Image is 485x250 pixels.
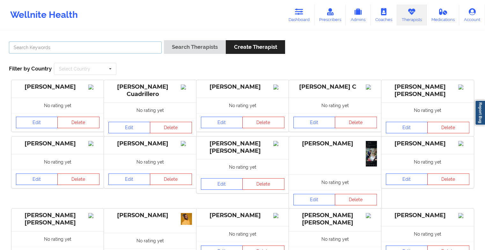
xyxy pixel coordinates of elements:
img: Image%2Fplaceholer-image.png [458,85,469,90]
div: No rating yet [381,226,474,242]
a: Coaches [371,4,397,26]
button: Delete [427,122,469,133]
div: [PERSON_NAME] [16,140,99,147]
img: Image%2Fplaceholer-image.png [366,85,377,90]
div: [PERSON_NAME] C [293,83,377,91]
a: Edit [386,173,428,185]
div: [PERSON_NAME] [386,212,469,219]
a: Prescribers [314,4,346,26]
a: Edit [16,173,58,185]
div: [PERSON_NAME] [108,140,192,147]
a: Edit [293,117,335,128]
a: Dashboard [284,4,314,26]
div: No rating yet [11,154,104,170]
img: Image%2Fplaceholer-image.png [458,141,469,146]
a: Edit [108,122,151,133]
div: [PERSON_NAME] [293,140,377,147]
button: Delete [242,117,284,128]
a: Edit [16,117,58,128]
div: Select Country [59,67,90,71]
div: No rating yet [381,102,474,118]
div: No rating yet [196,98,289,113]
button: Search Therapists [164,40,226,54]
img: Image%2Fplaceholer-image.png [273,85,284,90]
div: No rating yet [381,154,474,170]
div: No rating yet [11,98,104,113]
a: Edit [108,173,151,185]
a: Edit [386,122,428,133]
button: Delete [335,117,377,128]
button: Delete [57,117,99,128]
div: [PERSON_NAME] [PERSON_NAME] [293,212,377,226]
div: No rating yet [196,159,289,175]
span: Filter by Country [9,65,52,72]
img: Image%2Fplaceholer-image.png [273,213,284,218]
img: Image%2Fplaceholer-image.png [458,213,469,218]
a: Edit [293,194,335,205]
img: cadb7d6c-8b01-4985-9e0c-4e22677a5b58_98376bc2-fb09-4872-94ba-4fb408b5c740Screenshot_20250825-2232... [366,141,377,166]
img: Image%2Fplaceholer-image.png [181,141,192,146]
div: No rating yet [11,231,104,247]
a: Edit [201,178,243,190]
div: [PERSON_NAME] [108,212,192,219]
a: Admins [346,4,371,26]
div: [PERSON_NAME] [16,83,99,91]
input: Search Keywords [9,41,162,54]
div: No rating yet [104,102,196,118]
div: No rating yet [289,174,381,190]
img: Image%2Fplaceholer-image.png [181,85,192,90]
div: No rating yet [104,233,196,248]
div: [PERSON_NAME] [386,140,469,147]
button: Delete [150,173,192,185]
a: Therapists [397,4,427,26]
button: Create Therapist [226,40,285,54]
div: [PERSON_NAME] [PERSON_NAME] [201,140,284,155]
div: [PERSON_NAME] [PERSON_NAME] [16,212,99,226]
img: Image%2Fplaceholer-image.png [366,213,377,218]
img: Image%2Fplaceholer-image.png [88,141,99,146]
div: No rating yet [289,98,381,113]
button: Delete [335,194,377,205]
a: Edit [201,117,243,128]
img: Image%2Fplaceholer-image.png [88,85,99,90]
div: No rating yet [196,226,289,242]
button: Delete [57,173,99,185]
img: 43839015-23fc-4181-b2b3-a5fe89a78f00_IMG_7904.jpg [181,213,192,225]
button: Delete [242,178,284,190]
img: Image%2Fplaceholer-image.png [273,141,284,146]
div: [PERSON_NAME] Cuadrillero [108,83,192,98]
div: [PERSON_NAME] [201,83,284,91]
a: Report Bug [475,100,485,125]
div: [PERSON_NAME] [201,212,284,219]
div: [PERSON_NAME] [PERSON_NAME] [386,83,469,98]
a: Medications [427,4,459,26]
button: Delete [150,122,192,133]
img: Image%2Fplaceholer-image.png [88,213,99,218]
div: No rating yet [104,154,196,170]
button: Delete [427,173,469,185]
a: Account [459,4,485,26]
div: No rating yet [289,231,381,247]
